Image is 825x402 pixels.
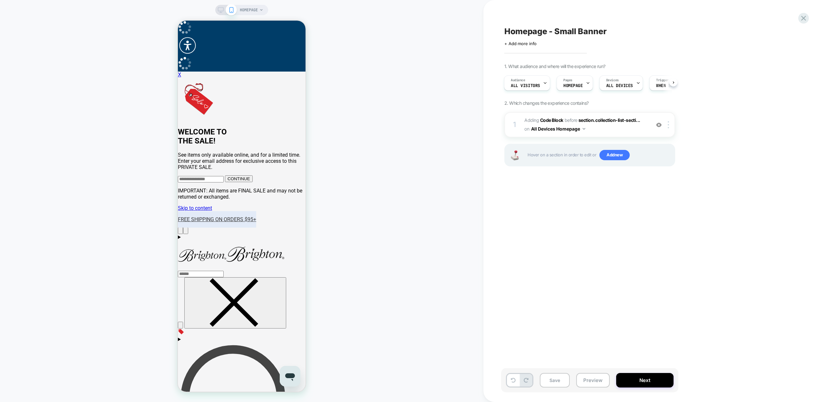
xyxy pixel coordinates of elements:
[656,122,662,128] img: crossed eye
[240,5,258,15] span: HOMEPAGE
[606,78,619,83] span: Devices
[578,117,640,123] span: section.collection-list-secti...
[47,155,75,162] button: CONTINUE
[511,83,540,88] span: All Visitors
[563,78,572,83] span: Pages
[504,26,607,36] span: Homepage - Small Banner
[616,373,674,387] button: Next
[508,150,521,160] img: Joystick
[576,373,610,387] button: Preview
[504,64,605,69] span: 1. What audience and where will the experience run?
[668,121,669,128] img: close
[511,78,525,83] span: Audience
[504,41,537,46] span: + Add more info
[528,150,671,160] span: Hover on a section in order to edit or
[565,117,577,123] span: BEFORE
[48,226,106,241] img: Brighton
[524,125,529,133] span: on
[5,207,10,213] button: Next
[606,83,633,88] span: ALL DEVICES
[524,117,563,123] span: Adding
[531,124,585,133] button: All Devices Homepage
[563,83,583,88] span: HOMEPAGE
[583,128,585,130] img: down arrow
[511,118,518,131] div: 1
[6,257,108,308] button: Close
[599,150,630,160] span: Add new
[656,78,669,83] span: Trigger
[540,117,563,123] b: Code Block
[540,373,570,387] button: Save
[504,100,588,106] span: 2. Which changes the experience contains?
[656,83,701,88] span: When section.collection-list-section:first-of-type appears
[102,345,122,366] iframe: Button to launch messaging window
